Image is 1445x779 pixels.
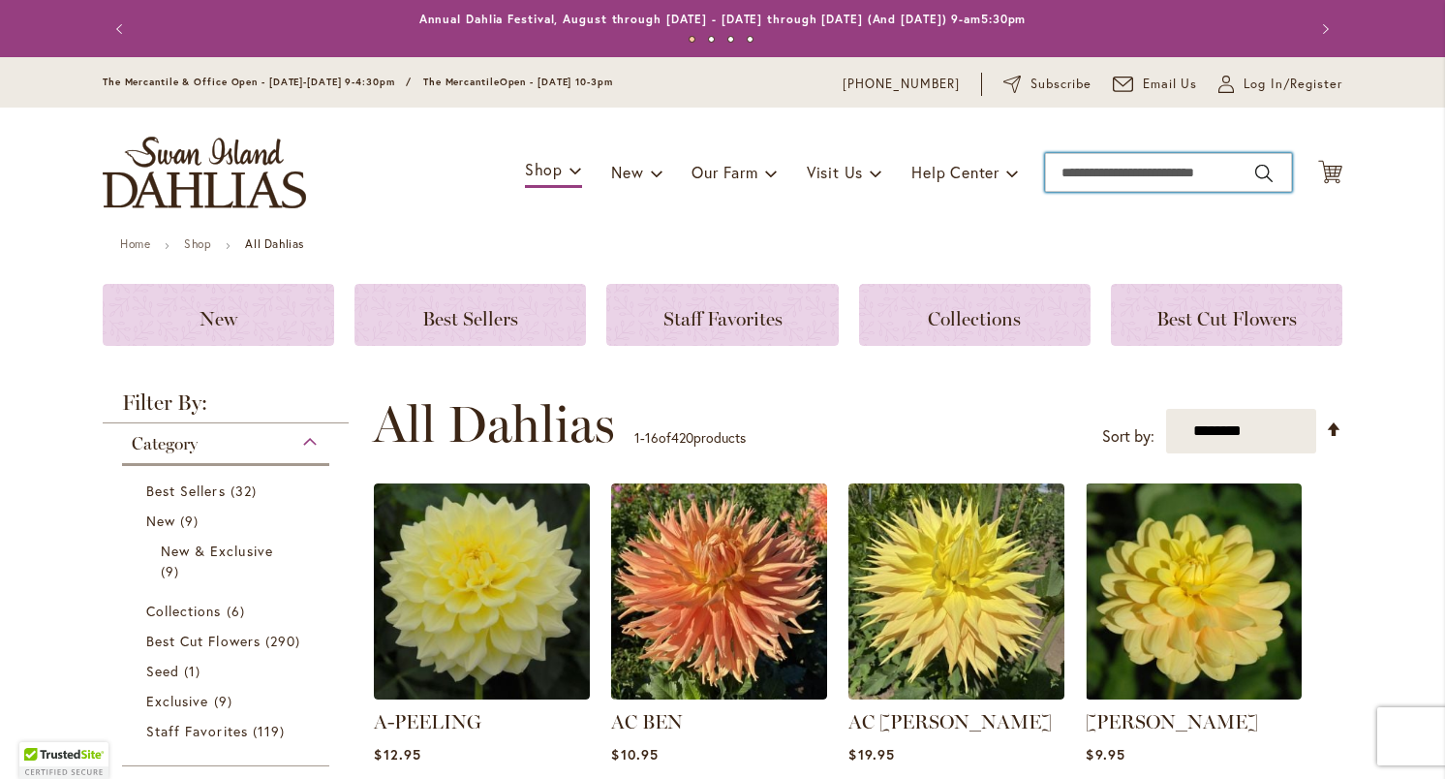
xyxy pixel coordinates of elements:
[1086,685,1302,703] a: AHOY MATEY
[374,710,481,733] a: A-PEELING
[146,662,179,680] span: Seed
[146,721,310,741] a: Staff Favorites
[1086,710,1258,733] a: [PERSON_NAME]
[1304,10,1342,48] button: Next
[103,284,334,346] a: New
[1156,307,1297,330] span: Best Cut Flowers
[859,284,1091,346] a: Collections
[146,601,310,621] a: Collections
[606,284,838,346] a: Staff Favorites
[611,710,683,733] a: AC BEN
[245,236,304,251] strong: All Dahlias
[374,685,590,703] a: A-Peeling
[146,661,310,681] a: Seed
[928,307,1021,330] span: Collections
[911,162,999,182] span: Help Center
[374,745,420,763] span: $12.95
[161,561,184,581] span: 9
[671,428,693,447] span: 420
[161,542,273,560] span: New & Exclusive
[611,162,643,182] span: New
[848,685,1064,703] a: AC Jeri
[146,512,175,530] span: New
[200,307,237,330] span: New
[265,631,305,651] span: 290
[727,36,734,43] button: 3 of 4
[634,422,746,453] p: - of products
[146,691,310,711] a: Exclusive
[747,36,753,43] button: 4 of 4
[184,236,211,251] a: Shop
[645,428,659,447] span: 16
[689,36,695,43] button: 1 of 4
[663,307,783,330] span: Staff Favorites
[146,511,310,531] a: New
[1218,75,1342,94] a: Log In/Register
[103,76,500,88] span: The Mercantile & Office Open - [DATE]-[DATE] 9-4:30pm / The Mercantile
[1143,75,1198,94] span: Email Us
[15,710,69,764] iframe: Launch Accessibility Center
[1086,745,1124,763] span: $9.95
[843,75,960,94] a: [PHONE_NUMBER]
[634,428,640,447] span: 1
[227,601,250,621] span: 6
[611,483,827,700] img: AC BEN
[161,541,295,581] a: New &amp; Exclusive
[103,392,349,423] strong: Filter By:
[422,307,518,330] span: Best Sellers
[184,661,205,681] span: 1
[214,691,237,711] span: 9
[692,162,757,182] span: Our Farm
[374,483,590,700] img: A-Peeling
[708,36,715,43] button: 2 of 4
[1102,419,1154,454] label: Sort by:
[146,482,226,500] span: Best Sellers
[146,692,208,710] span: Exclusive
[807,162,863,182] span: Visit Us
[146,722,248,740] span: Staff Favorites
[848,483,1064,700] img: AC Jeri
[1111,284,1342,346] a: Best Cut Flowers
[146,631,310,651] a: Best Cut Flowers
[848,710,1052,733] a: AC [PERSON_NAME]
[419,12,1027,26] a: Annual Dahlia Festival, August through [DATE] - [DATE] through [DATE] (And [DATE]) 9-am5:30pm
[1086,483,1302,700] img: AHOY MATEY
[1113,75,1198,94] a: Email Us
[132,433,198,454] span: Category
[500,76,613,88] span: Open - [DATE] 10-3pm
[146,602,222,620] span: Collections
[253,721,290,741] span: 119
[103,10,141,48] button: Previous
[848,745,894,763] span: $19.95
[103,137,306,208] a: store logo
[231,481,261,501] span: 32
[180,511,203,531] span: 9
[1030,75,1091,94] span: Subscribe
[611,745,658,763] span: $10.95
[354,284,586,346] a: Best Sellers
[1244,75,1342,94] span: Log In/Register
[373,395,615,453] span: All Dahlias
[525,159,563,179] span: Shop
[611,685,827,703] a: AC BEN
[146,481,310,501] a: Best Sellers
[1003,75,1091,94] a: Subscribe
[146,632,261,650] span: Best Cut Flowers
[120,236,150,251] a: Home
